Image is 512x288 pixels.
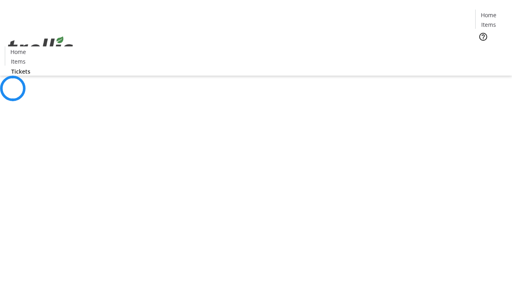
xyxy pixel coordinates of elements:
span: Tickets [11,67,30,76]
a: Items [5,57,31,66]
span: Home [481,11,496,19]
button: Help [475,29,491,45]
span: Tickets [482,46,501,55]
span: Items [11,57,26,66]
span: Items [481,20,496,29]
span: Home [10,48,26,56]
img: Orient E2E Organization jilktz4xHa's Logo [5,28,76,68]
a: Home [476,11,501,19]
a: Items [476,20,501,29]
a: Tickets [475,46,507,55]
a: Home [5,48,31,56]
a: Tickets [5,67,37,76]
